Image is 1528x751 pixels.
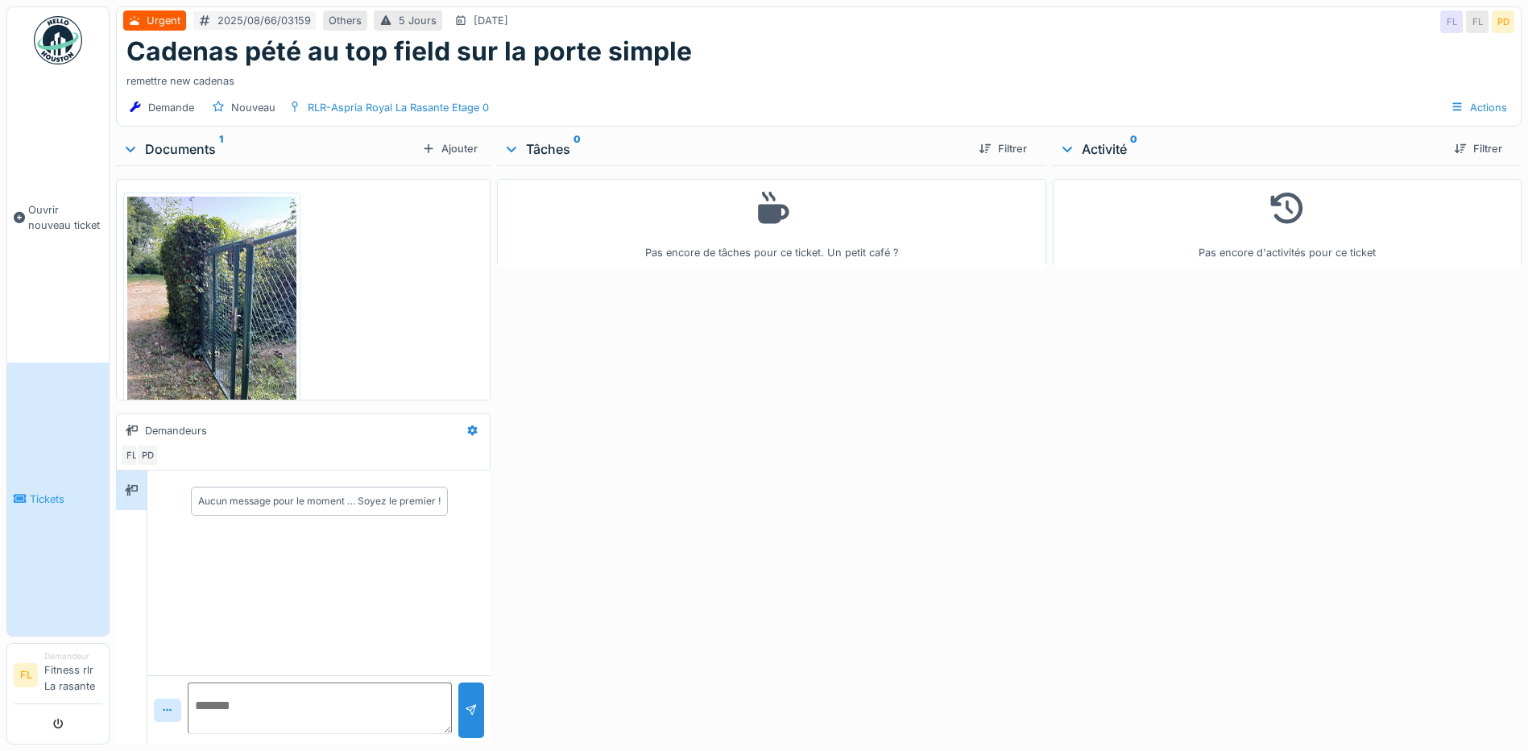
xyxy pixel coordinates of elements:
[44,650,102,662] div: Demandeur
[14,650,102,704] a: FL DemandeurFitness rlr La rasante
[136,444,159,467] div: PD
[329,13,362,28] div: Others
[126,67,1511,89] div: remettre new cadenas
[1130,139,1137,159] sup: 0
[30,492,102,507] span: Tickets
[474,13,508,28] div: [DATE]
[127,197,296,421] img: n1z765amooxzjsisumdhgruj6rrc
[44,650,102,700] li: Fitness rlr La rasante
[972,138,1033,160] div: Filtrer
[231,100,275,115] div: Nouveau
[122,139,416,159] div: Documents
[219,139,223,159] sup: 1
[145,423,207,438] div: Demandeurs
[574,139,581,159] sup: 0
[147,13,180,28] div: Urgent
[399,13,437,28] div: 5 Jours
[1059,139,1441,159] div: Activité
[507,186,1036,261] div: Pas encore de tâches pour ce ticket. Un petit café ?
[1440,10,1463,33] div: FL
[28,202,102,233] span: Ouvrir nouveau ticket
[1443,96,1514,119] div: Actions
[34,16,82,64] img: Badge_color-CXgf-gQk.svg
[7,73,109,363] a: Ouvrir nouveau ticket
[126,36,692,67] h1: Cadenas pété au top field sur la porte simple
[14,663,38,687] li: FL
[1063,186,1511,261] div: Pas encore d'activités pour ce ticket
[7,363,109,636] a: Tickets
[1492,10,1514,33] div: PD
[1466,10,1489,33] div: FL
[1447,138,1509,160] div: Filtrer
[217,13,311,28] div: 2025/08/66/03159
[416,138,484,160] div: Ajouter
[148,100,194,115] div: Demande
[503,139,966,159] div: Tâches
[308,100,489,115] div: RLR-Aspria Royal La Rasante Etage 0
[120,444,143,467] div: FL
[198,494,441,508] div: Aucun message pour le moment … Soyez le premier !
